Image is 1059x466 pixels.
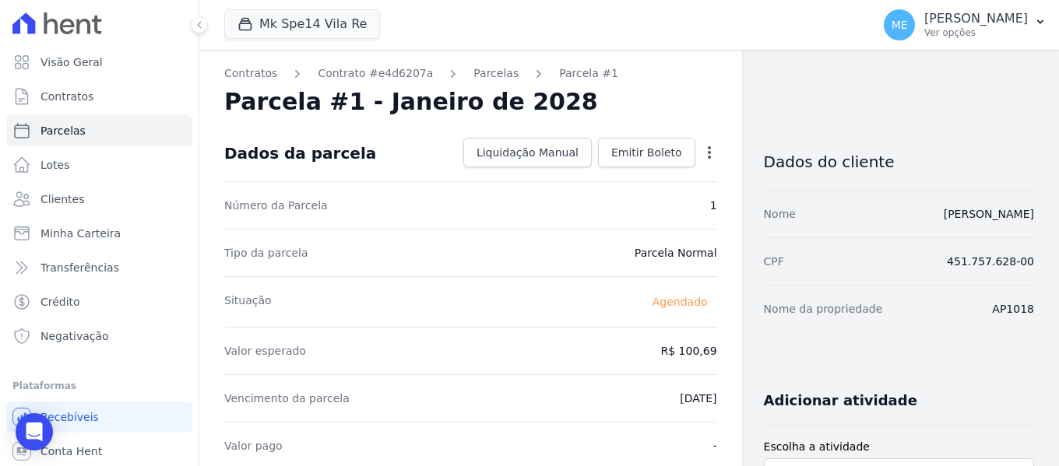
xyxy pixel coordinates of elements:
a: Recebíveis [6,401,192,433]
span: Parcelas [40,123,86,138]
h3: Adicionar atividade [764,391,917,410]
h2: Parcela #1 - Janeiro de 2028 [224,88,598,116]
p: [PERSON_NAME] [924,11,1028,26]
h3: Dados do cliente [764,152,1034,171]
dd: - [713,438,717,454]
button: Mk Spe14 Vila Re [224,9,380,39]
dt: Situação [224,293,272,311]
span: Visão Geral [40,54,103,70]
div: Plataformas [12,377,186,395]
dd: Parcela Normal [635,245,717,261]
span: Transferências [40,260,119,275]
span: Agendado [643,293,717,311]
span: ME [892,19,908,30]
span: Contratos [40,89,93,104]
div: Open Intercom Messenger [16,413,53,450]
a: Transferências [6,252,192,283]
a: Minha Carteira [6,218,192,249]
dt: CPF [764,254,784,269]
dt: Tipo da parcela [224,245,308,261]
a: Visão Geral [6,47,192,78]
dd: [DATE] [680,391,716,406]
span: Liquidação Manual [477,145,579,160]
a: Liquidação Manual [463,138,592,167]
button: ME [PERSON_NAME] Ver opções [871,3,1059,47]
a: [PERSON_NAME] [944,208,1034,220]
label: Escolha a atividade [764,439,1034,455]
dt: Número da Parcela [224,198,328,213]
a: Lotes [6,149,192,180]
p: Ver opções [924,26,1028,39]
nav: Breadcrumb [224,65,717,82]
a: Clientes [6,184,192,215]
a: Parcelas [6,115,192,146]
dt: Valor pago [224,438,283,454]
span: Emitir Boleto [611,145,682,160]
a: Contrato #e4d6207a [318,65,433,82]
dd: AP1018 [992,301,1034,317]
a: Parcelas [473,65,519,82]
span: Clientes [40,191,84,207]
span: Lotes [40,157,70,173]
dd: 1 [710,198,717,213]
dt: Nome [764,206,796,222]
span: Crédito [40,294,80,310]
span: Recebíveis [40,409,99,425]
dd: 451.757.628-00 [947,254,1034,269]
dt: Valor esperado [224,343,306,359]
a: Contratos [224,65,277,82]
span: Minha Carteira [40,226,121,241]
a: Negativação [6,321,192,352]
div: Dados da parcela [224,144,376,163]
a: Contratos [6,81,192,112]
a: Parcela #1 [559,65,618,82]
dt: Nome da propriedade [764,301,883,317]
span: Negativação [40,328,109,344]
a: Emitir Boleto [598,138,695,167]
dt: Vencimento da parcela [224,391,350,406]
span: Conta Hent [40,443,102,459]
dd: R$ 100,69 [661,343,717,359]
a: Crédito [6,286,192,317]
